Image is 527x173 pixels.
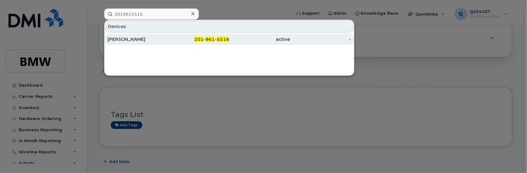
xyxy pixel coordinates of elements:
[194,36,204,42] span: 201
[205,36,215,42] span: 961
[104,8,199,20] input: Find something...
[217,36,229,42] span: 5516
[105,21,353,32] div: Devices
[229,36,290,42] div: active
[290,36,351,42] div: -
[169,36,230,42] div: - -
[500,146,522,168] iframe: Messenger Launcher
[108,36,169,42] div: [PERSON_NAME]
[105,34,353,45] a: [PERSON_NAME]201-961-5516active-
